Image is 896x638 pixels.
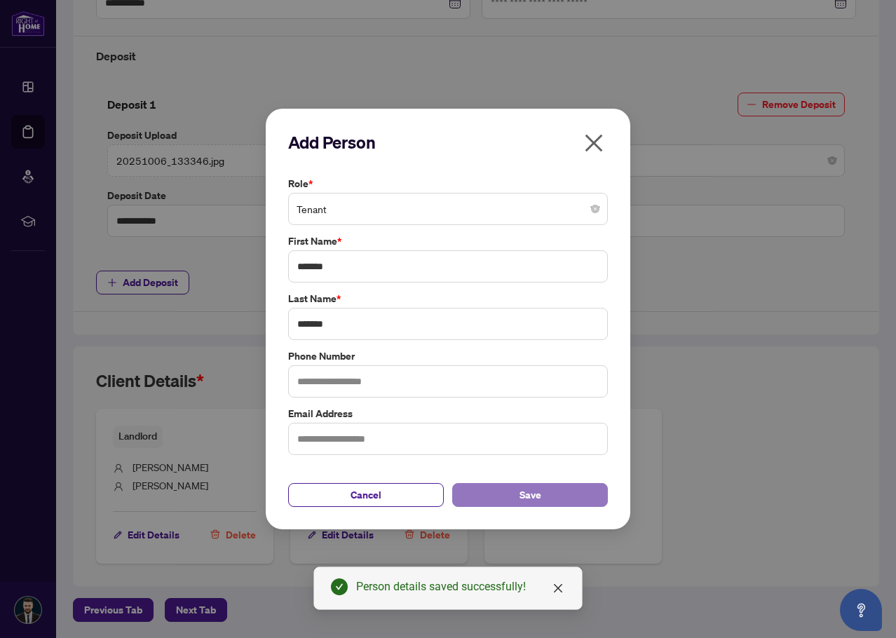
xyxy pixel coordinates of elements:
[331,578,348,595] span: check-circle
[452,483,608,507] button: Save
[520,484,541,506] span: Save
[583,132,605,154] span: close
[840,589,882,631] button: Open asap
[288,131,608,154] h2: Add Person
[552,583,564,594] span: close
[288,176,608,191] label: Role
[288,348,608,364] label: Phone Number
[288,406,608,421] label: Email Address
[288,483,444,507] button: Cancel
[351,484,381,506] span: Cancel
[591,205,599,213] span: close-circle
[288,291,608,306] label: Last Name
[356,578,565,595] div: Person details saved successfully!
[288,233,608,249] label: First Name
[550,581,566,596] a: Close
[297,196,599,222] span: Tenant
